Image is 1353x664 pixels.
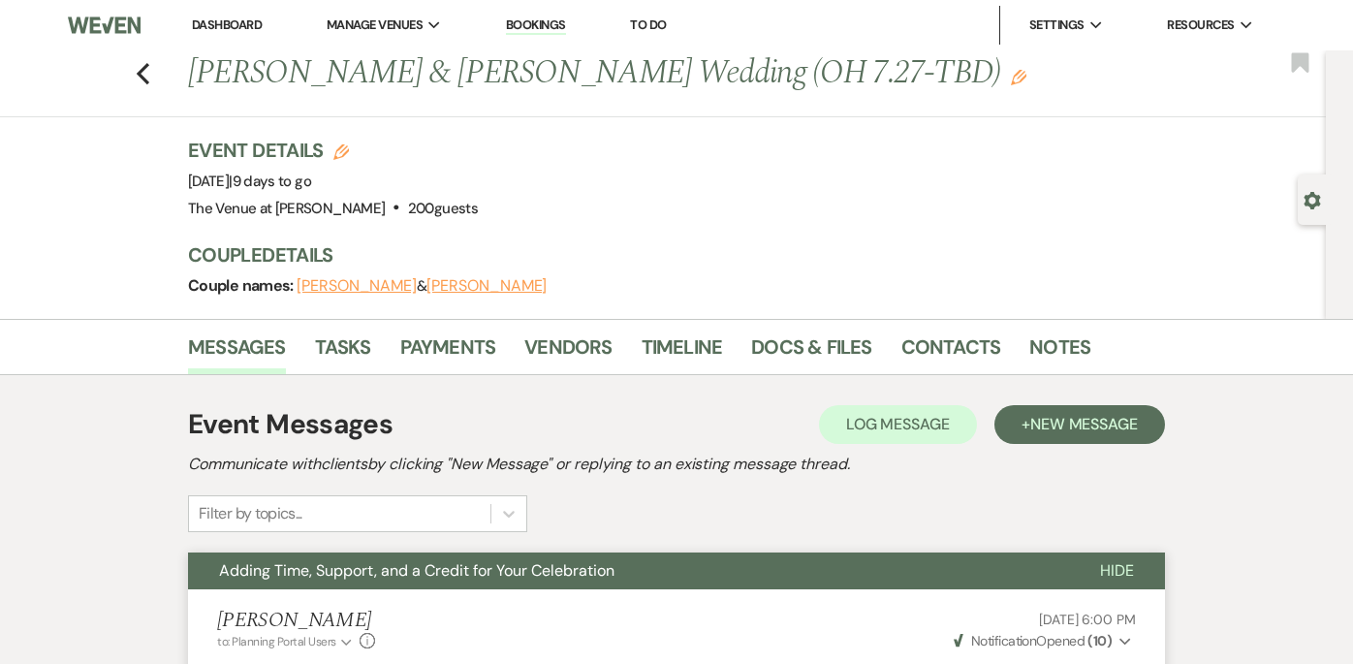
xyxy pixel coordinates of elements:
[188,404,393,445] h1: Event Messages
[901,332,1001,374] a: Contacts
[819,405,977,444] button: Log Message
[68,5,141,46] img: Weven Logo
[188,172,311,191] span: [DATE]
[188,275,297,296] span: Couple names:
[971,632,1036,649] span: Notification
[846,414,950,434] span: Log Message
[297,276,547,296] span: &
[400,332,496,374] a: Payments
[297,278,417,294] button: [PERSON_NAME]
[188,553,1069,589] button: Adding Time, Support, and a Credit for Your Celebration
[188,241,1274,269] h3: Couple Details
[1069,553,1165,589] button: Hide
[217,633,355,650] button: to: Planning Portal Users
[188,199,385,218] span: The Venue at [PERSON_NAME]
[327,16,423,35] span: Manage Venues
[1100,560,1134,581] span: Hide
[506,16,566,35] a: Bookings
[315,332,371,374] a: Tasks
[1167,16,1234,35] span: Resources
[751,332,871,374] a: Docs & Files
[233,172,311,191] span: 9 days to go
[199,502,302,525] div: Filter by topics...
[1039,611,1136,628] span: [DATE] 6:00 PM
[630,16,666,33] a: To Do
[192,16,262,33] a: Dashboard
[1087,632,1112,649] strong: ( 10 )
[1029,332,1090,374] a: Notes
[1030,414,1138,434] span: New Message
[188,137,478,164] h3: Event Details
[188,50,1056,97] h1: [PERSON_NAME] & [PERSON_NAME] Wedding (OH 7.27-TBD)
[217,609,375,633] h5: [PERSON_NAME]
[524,332,612,374] a: Vendors
[951,631,1136,651] button: NotificationOpened (10)
[408,199,478,218] span: 200 guests
[188,453,1165,476] h2: Communicate with clients by clicking "New Message" or replying to an existing message thread.
[954,632,1113,649] span: Opened
[994,405,1165,444] button: +New Message
[219,560,614,581] span: Adding Time, Support, and a Credit for Your Celebration
[229,172,311,191] span: |
[426,278,547,294] button: [PERSON_NAME]
[188,332,286,374] a: Messages
[217,634,336,649] span: to: Planning Portal Users
[1011,68,1026,85] button: Edit
[1304,190,1321,208] button: Open lead details
[642,332,723,374] a: Timeline
[1029,16,1085,35] span: Settings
